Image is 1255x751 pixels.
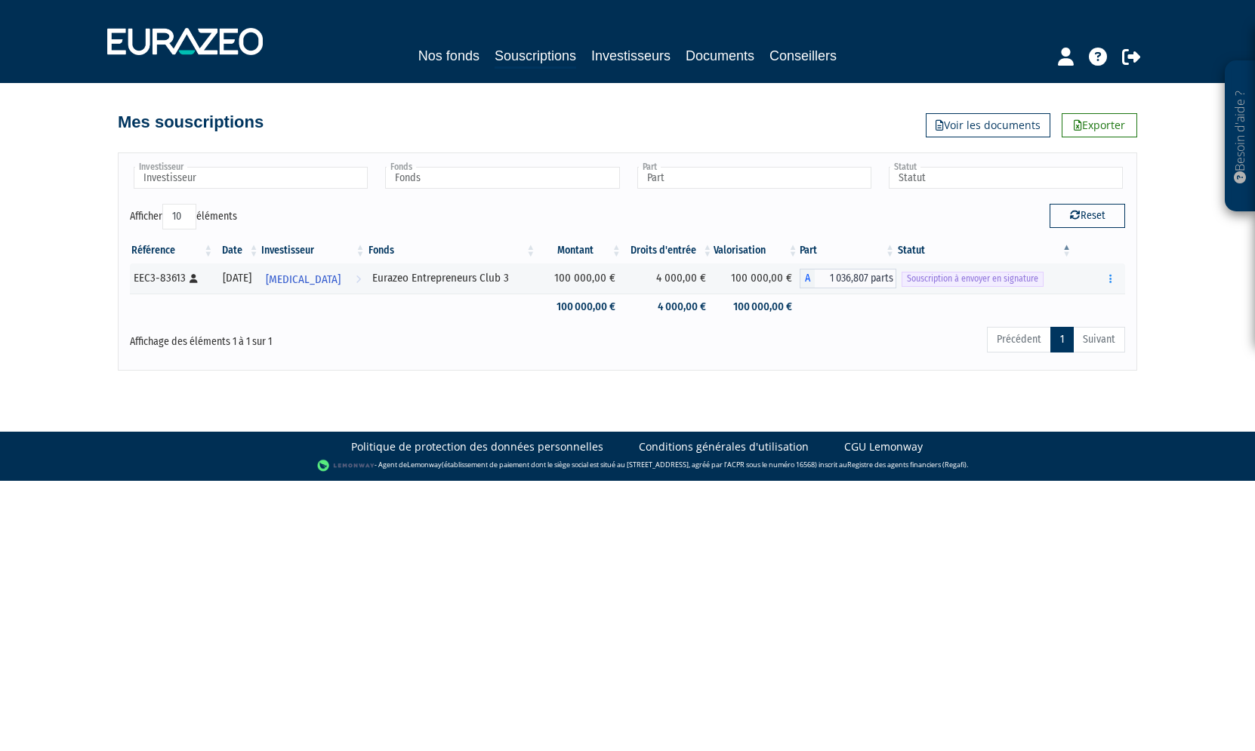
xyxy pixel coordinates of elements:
h4: Mes souscriptions [118,113,264,131]
a: Investisseurs [591,45,671,66]
i: [Français] Personne physique [190,274,198,283]
th: Fonds: activer pour trier la colonne par ordre croissant [367,238,538,263]
a: Documents [686,45,754,66]
label: Afficher éléments [130,204,237,229]
a: Politique de protection des données personnelles [351,439,603,454]
div: EEC3-83613 [134,270,209,286]
a: Conditions générales d'utilisation [639,439,809,454]
td: 100 000,00 € [537,294,622,320]
span: Souscription à envoyer en signature [902,272,1044,286]
th: Référence : activer pour trier la colonne par ordre croissant [130,238,214,263]
a: Conseillers [769,45,837,66]
div: A - Eurazeo Entrepreneurs Club 3 [800,269,896,288]
td: 100 000,00 € [537,263,622,294]
img: logo-lemonway.png [317,458,375,473]
div: Eurazeo Entrepreneurs Club 3 [372,270,532,286]
th: Investisseur: activer pour trier la colonne par ordre croissant [260,238,366,263]
a: Nos fonds [418,45,479,66]
span: A [800,269,815,288]
a: CGU Lemonway [844,439,923,454]
td: 4 000,00 € [623,294,714,320]
th: Valorisation: activer pour trier la colonne par ordre croissant [714,238,799,263]
span: [MEDICAL_DATA] [266,266,341,294]
select: Afficheréléments [162,204,196,229]
a: Exporter [1062,113,1137,137]
th: Droits d'entrée: activer pour trier la colonne par ordre croissant [623,238,714,263]
a: Registre des agents financiers (Regafi) [847,460,967,469]
a: 1 [1050,327,1074,352]
p: Besoin d'aide ? [1232,69,1249,205]
td: 100 000,00 € [714,294,799,320]
th: Part: activer pour trier la colonne par ordre croissant [800,238,896,263]
div: [DATE] [220,270,254,286]
a: Souscriptions [495,45,576,69]
th: Statut : activer pour trier la colonne par ordre d&eacute;croissant [896,238,1073,263]
div: Affichage des éléments 1 à 1 sur 1 [130,325,532,349]
th: Date: activer pour trier la colonne par ordre croissant [214,238,260,263]
td: 100 000,00 € [714,263,799,294]
a: Lemonway [407,460,442,469]
i: Voir l'investisseur [356,266,361,294]
a: Voir les documents [926,113,1050,137]
a: [MEDICAL_DATA] [260,263,366,294]
div: - Agent de (établissement de paiement dont le siège social est situé au [STREET_ADDRESS], agréé p... [15,458,1240,473]
span: 1 036,807 parts [815,269,896,288]
button: Reset [1050,204,1125,228]
th: Montant: activer pour trier la colonne par ordre croissant [537,238,622,263]
img: 1732889491-logotype_eurazeo_blanc_rvb.png [107,28,263,55]
td: 4 000,00 € [623,263,714,294]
